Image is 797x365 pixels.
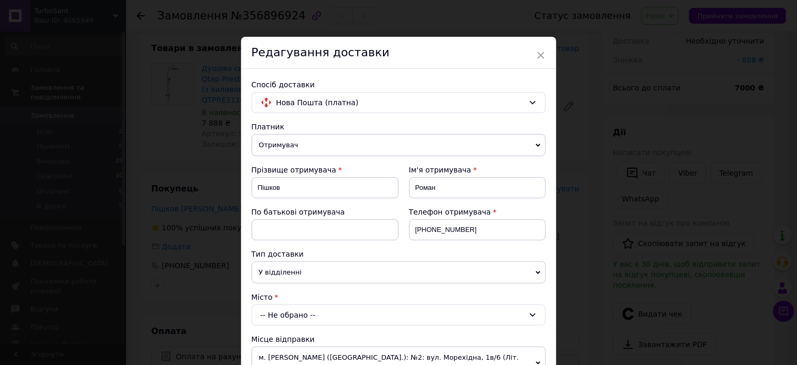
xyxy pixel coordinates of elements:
[252,79,546,90] div: Спосіб доставки
[252,208,345,216] span: По батькові отримувача
[252,305,546,326] div: -- Не обрано --
[536,46,546,64] span: ×
[252,250,304,258] span: Тип доставки
[252,134,546,156] span: Отримувач
[252,123,285,131] span: Платник
[409,166,472,174] span: Ім'я отримувача
[252,166,337,174] span: Прізвище отримувача
[409,219,546,240] input: +380
[241,37,556,69] div: Редагування доставки
[276,97,524,108] span: Нова Пошта (платна)
[252,261,546,283] span: У відділенні
[409,208,491,216] span: Телефон отримувача
[252,292,546,302] div: Місто
[252,335,315,343] span: Місце відправки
